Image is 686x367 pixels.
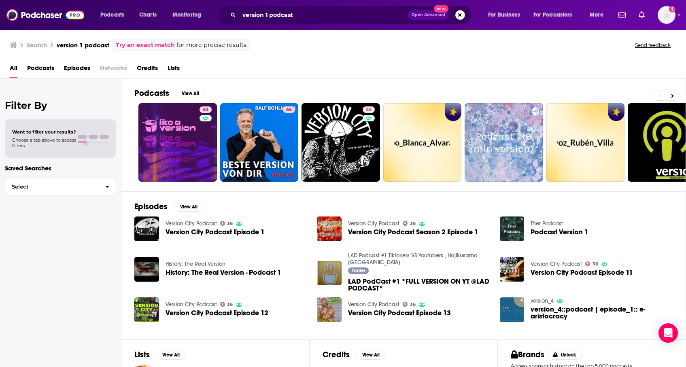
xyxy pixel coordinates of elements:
[323,350,385,360] a: CreditsView All
[167,8,212,21] button: open menu
[134,216,159,241] img: Version City Podcast Episode 1
[348,220,399,227] a: Version City Podcast
[590,9,603,21] span: More
[200,106,212,113] a: 63
[166,310,268,316] a: Version City Podcast Episode 12
[317,297,342,322] img: Version City Podcast Episode 13
[434,5,448,13] span: New
[317,216,342,241] img: Version City Podcast Season 2 Episode 1
[174,202,203,212] button: View All
[533,9,572,21] span: For Podcasters
[500,297,525,322] img: version_4::podcast | episode_1:: e-aristocracy
[593,262,598,266] span: 36
[166,220,217,227] a: Version City Podcast
[531,297,554,304] a: version_4
[658,6,675,24] span: Logged in as notablypr
[669,6,675,13] svg: Add a profile image
[139,9,157,21] span: Charts
[352,268,365,273] span: Trailer
[633,42,673,49] button: Send feedback
[584,8,614,21] button: open menu
[134,202,168,212] h2: Episodes
[5,184,99,189] span: Select
[317,261,342,286] img: LAD PodCast #1 *FULL VERSION ON YT @LAD PODCAST*
[356,350,385,360] button: View All
[348,229,478,235] span: Version City Podcast Season 2 Episode 1
[531,229,588,235] a: Podcast Version 1
[615,8,629,22] a: Show notifications dropdown
[220,302,233,307] a: 36
[5,178,116,196] button: Select
[635,8,648,22] a: Show notifications dropdown
[403,221,416,226] a: 36
[12,129,76,135] span: Want to filter your results?
[658,6,675,24] button: Show profile menu
[95,8,135,21] button: open menu
[5,164,116,172] p: Saved Searches
[366,106,372,114] span: 36
[57,41,109,49] h3: version 1 podcast
[168,62,180,78] a: Lists
[286,106,292,114] span: 65
[166,269,281,276] a: History: The Real Version - Podcast 1
[166,229,265,235] a: Version City Podcast Episode 1
[548,350,582,360] button: Unlock
[27,41,47,49] h3: Search
[166,301,217,308] a: Version City Podcast
[531,269,633,276] a: Version City Podcast Episode 11
[239,8,408,21] input: Search podcasts, credits, & more...
[410,222,416,225] span: 36
[585,261,598,266] a: 36
[323,350,350,360] h2: Credits
[283,106,295,113] a: 65
[531,306,673,320] span: version_4::podcast | episode_1:: e-aristocracy
[12,137,76,148] span: Choose a tab above to access filters.
[134,88,205,98] a: PodcastsView All
[531,220,563,227] a: Ther Podcast
[348,278,490,292] a: LAD PodCast #1 *FULL VERSION ON YT @LAD PODCAST*
[500,257,525,282] a: Version City Podcast Episode 11
[348,252,480,266] a: LAD Podcast #1 Tiktokers VS Youtubers , Hajikusama , Dejavu.
[500,216,525,241] img: Podcast Version 1
[100,62,127,78] span: Networks
[302,103,380,182] a: 36
[348,310,451,316] a: Version City Podcast Episode 13
[134,350,150,360] h2: Lists
[6,7,84,23] a: Podchaser - Follow, Share and Rate Podcasts
[137,62,158,78] a: Credits
[172,9,201,21] span: Monitoring
[220,221,233,226] a: 36
[64,62,90,78] a: Episodes
[116,40,175,50] a: Try an exact match
[227,303,233,306] span: 36
[134,297,159,322] img: Version City Podcast Episode 12
[410,303,416,306] span: 36
[408,10,449,20] button: Open AdvancedNew
[531,261,582,267] a: Version City Podcast
[134,8,161,21] a: Charts
[134,257,159,282] a: History: The Real Version - Podcast 1
[166,261,225,267] a: History: The Real Version
[482,8,530,21] button: open menu
[176,89,205,98] button: View All
[134,202,203,212] a: EpisodesView All
[156,350,185,360] button: View All
[10,62,17,78] a: All
[5,100,116,111] h2: Filter By
[176,40,246,50] span: for more precise results
[225,6,480,24] div: Search podcasts, credits, & more...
